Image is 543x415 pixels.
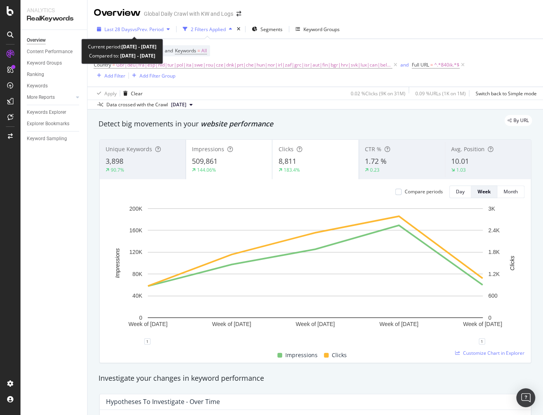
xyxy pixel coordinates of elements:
[27,59,62,67] div: Keyword Groups
[192,145,224,153] span: Impressions
[120,87,143,100] button: Clear
[488,249,500,255] text: 1.8K
[201,45,207,56] span: All
[365,145,381,153] span: CTR %
[27,108,82,117] a: Keywords Explorer
[479,338,485,345] div: 1
[27,93,74,102] a: More Reports
[455,350,524,356] a: Customize Chart in Explorer
[132,271,143,277] text: 80K
[111,167,124,173] div: 90.7%
[456,167,466,173] div: 1.03
[285,350,318,360] span: Impressions
[351,90,405,97] div: 0.02 % Clicks ( 9K on 31M )
[27,82,48,90] div: Keywords
[296,321,335,327] text: Week of [DATE]
[131,90,143,97] div: Clear
[94,71,125,80] button: Add Filter
[504,115,532,126] div: legacy label
[504,188,518,195] div: Month
[144,338,151,345] div: 1
[412,61,429,68] span: Full URL
[104,26,132,33] span: Last 28 Days
[260,26,283,33] span: Segments
[472,87,537,100] button: Switch back to Simple mode
[449,185,471,198] button: Day
[379,321,418,327] text: Week of [DATE]
[139,314,142,321] text: 0
[370,167,379,173] div: 0.23
[478,188,491,195] div: Week
[119,52,155,59] b: [DATE] - [DATE]
[488,271,500,277] text: 1.2K
[94,87,117,100] button: Apply
[430,61,433,68] span: =
[236,11,241,17] div: arrow-right-arrow-left
[89,51,155,60] div: Compared to:
[116,59,392,70] span: Gbr|deu|fra|esp|nld|tur|pol|ita|swe|rou|cze|dnk|prt|che|hun|nor|irl|zaf|grc|isr|aut|fin|bgr|hrv|s...
[94,61,111,68] span: Country
[235,25,242,33] div: times
[332,350,347,360] span: Clicks
[129,205,142,211] text: 200K
[488,293,498,299] text: 600
[112,61,115,68] span: =
[27,48,82,56] a: Content Performance
[488,205,495,211] text: 3K
[278,156,296,166] span: 8,811
[27,6,81,14] div: Analytics
[415,90,466,97] div: 0.09 % URLs ( 1K on 1M )
[27,59,82,67] a: Keyword Groups
[27,120,69,128] div: Explorer Bookmarks
[197,47,200,54] span: =
[88,42,156,51] div: Current period:
[94,23,173,35] button: Last 28 DaysvsPrev. Period
[303,26,340,33] div: Keyword Groups
[114,248,121,278] text: Impressions
[513,118,529,123] span: By URL
[292,23,343,35] button: Keyword Groups
[128,321,167,327] text: Week of [DATE]
[27,36,46,44] div: Overview
[104,72,125,79] div: Add Filter
[488,227,500,233] text: 2.4K
[27,120,82,128] a: Explorer Bookmarks
[400,61,409,68] div: and
[27,108,66,117] div: Keywords Explorer
[27,70,44,79] div: Ranking
[451,145,485,153] span: Avg. Position
[106,145,152,153] span: Unique Keywords
[27,70,82,79] a: Ranking
[144,10,233,18] div: Global Daily Crawl with KW and Logs
[94,6,141,20] div: Overview
[27,48,73,56] div: Content Performance
[132,26,164,33] span: vs Prev. Period
[497,185,524,198] button: Month
[488,314,491,321] text: 0
[106,204,524,341] svg: A chart.
[121,43,156,50] b: [DATE] - [DATE]
[400,61,409,69] button: and
[106,101,168,108] div: Data crossed with the Crawl
[27,14,81,23] div: RealKeywords
[175,47,196,54] span: Keywords
[106,398,220,406] div: Hypotheses to Investigate - Over Time
[27,36,82,44] a: Overview
[106,156,123,166] span: 3,898
[405,188,443,195] div: Compare periods
[365,156,387,166] span: 1.72 %
[139,72,175,79] div: Add Filter Group
[471,185,497,198] button: Week
[168,100,196,109] button: [DATE]
[99,373,532,384] div: Investigate your changes in keyword performance
[132,293,143,299] text: 40K
[27,135,82,143] a: Keyword Sampling
[191,26,226,33] div: 2 Filters Applied
[476,90,537,97] div: Switch back to Simple mode
[165,47,173,54] span: and
[463,350,524,356] span: Customize Chart in Explorer
[27,135,67,143] div: Keyword Sampling
[129,227,142,233] text: 160K
[509,256,515,270] text: Clicks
